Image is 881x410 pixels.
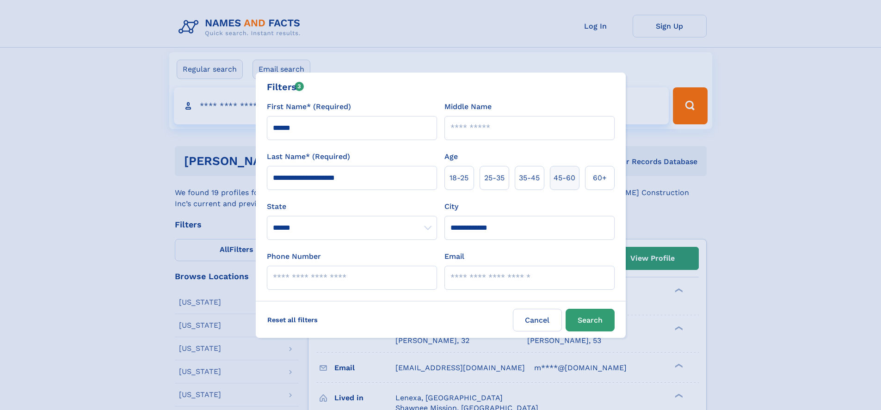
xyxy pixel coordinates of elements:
[261,309,324,331] label: Reset all filters
[444,151,458,162] label: Age
[450,172,468,184] span: 18‑25
[267,80,304,94] div: Filters
[267,151,350,162] label: Last Name* (Required)
[267,201,437,212] label: State
[566,309,615,331] button: Search
[519,172,540,184] span: 35‑45
[444,251,464,262] label: Email
[513,309,562,331] label: Cancel
[593,172,607,184] span: 60+
[444,201,458,212] label: City
[484,172,505,184] span: 25‑35
[444,101,492,112] label: Middle Name
[267,101,351,112] label: First Name* (Required)
[267,251,321,262] label: Phone Number
[554,172,575,184] span: 45‑60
